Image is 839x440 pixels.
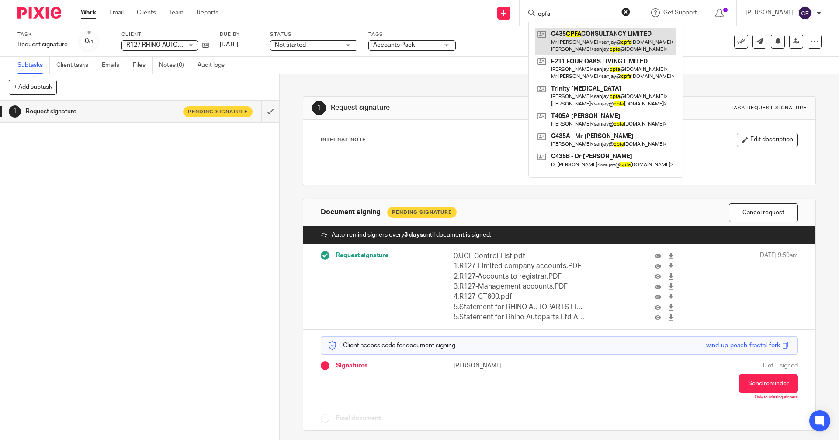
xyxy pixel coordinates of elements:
a: Team [169,8,184,17]
strong: 3 days [404,232,423,238]
a: Notes (0) [159,57,191,74]
p: Client access code for document signing [328,341,455,350]
label: Status [270,31,357,38]
span: Signatures [336,361,367,370]
span: Final document [336,414,381,423]
p: 0.UCL Control List.pdf [454,251,586,261]
span: Get Support [663,10,697,16]
span: Accounts Pack [373,42,415,48]
div: wind-up-peach-fractal-fork [706,341,780,350]
div: 1 [9,105,21,118]
a: Clients [137,8,156,17]
small: /1 [89,39,94,44]
a: Email [109,8,124,17]
p: Internal Note [321,136,366,143]
p: 1.R127-Limited company accounts.PDF [454,261,586,271]
img: svg%3E [798,6,812,20]
div: 0 [85,36,94,46]
p: 5.Statement for Rhino Autoparts Ltd As At [DATE] (BSL).pdf [454,312,586,322]
p: Only to missing signers [755,395,798,400]
p: 3.R127-Management accounts.PDF [454,282,586,292]
span: Pending signature [188,108,248,115]
a: Subtasks [17,57,50,74]
p: 5.Statement for RHINO AUTOPARTS LIMITED As At [DATE] (BML).pdf [454,302,586,312]
button: + Add subtask [9,80,57,94]
span: R127 RHINO AUTOPARTS LIMITED [126,42,221,48]
div: Request signature [17,40,68,49]
input: Search [537,10,616,18]
span: Auto-remind signers every until document is signed. [332,230,491,239]
p: [PERSON_NAME] [745,8,794,17]
span: Request signature [336,251,388,260]
p: [PERSON_NAME] [454,361,559,370]
button: Send reminder [739,374,798,393]
a: Files [133,57,153,74]
span: Not started [275,42,306,48]
label: Due by [220,31,259,38]
label: Client [121,31,209,38]
span: 0 of 1 signed [763,361,798,370]
p: 4.R127-CT600.pdf [454,292,586,302]
h1: Document signing [321,208,381,217]
a: Audit logs [198,57,231,74]
a: Work [81,8,96,17]
div: Pending Signature [387,207,457,218]
label: Task [17,31,68,38]
div: Task request signature [731,105,807,112]
label: Tags [368,31,456,38]
h1: Request signature [331,103,578,112]
span: [DATE] [220,42,238,48]
a: Reports [197,8,218,17]
button: Edit description [737,133,798,147]
p: 2.R127-Accounts to registrar.PDF [454,272,586,282]
a: Emails [102,57,126,74]
button: Clear [621,7,630,16]
img: Pixie [17,7,61,19]
button: Cancel request [729,203,798,222]
div: 1 [312,101,326,115]
h1: Request signature [26,105,177,118]
span: [DATE] 9:59am [758,251,798,323]
a: Client tasks [56,57,95,74]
